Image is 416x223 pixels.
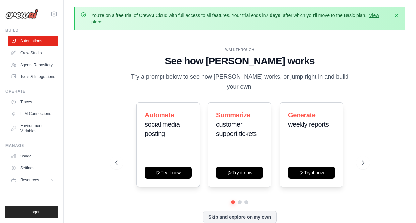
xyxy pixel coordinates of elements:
p: You're on a free trial of CrewAI Cloud with full access to all features. Your trial ends in , aft... [91,12,390,25]
button: Resources [8,175,58,185]
p: Try a prompt below to see how [PERSON_NAME] works, or jump right in and build your own. [128,72,351,92]
a: Environment Variables [8,120,58,136]
div: Operate [5,89,58,94]
a: Usage [8,151,58,161]
span: weekly reports [288,121,329,128]
h1: See how [PERSON_NAME] works [115,55,364,67]
a: Agents Repository [8,60,58,70]
div: WALKTHROUGH [115,47,364,52]
a: LLM Connections [8,109,58,119]
span: Automate [145,111,174,119]
span: Resources [20,177,39,183]
div: Manage [5,143,58,148]
span: Generate [288,111,316,119]
span: Logout [29,209,42,215]
span: Summarize [216,111,250,119]
span: customer support tickets [216,121,257,137]
div: Build [5,28,58,33]
img: Logo [5,9,38,19]
button: Try it now [145,167,192,179]
a: Crew Studio [8,48,58,58]
span: social media posting [145,121,180,137]
a: Settings [8,163,58,173]
button: Try it now [216,167,263,179]
a: Tools & Integrations [8,71,58,82]
button: Try it now [288,167,335,179]
a: Traces [8,97,58,107]
a: Automations [8,36,58,46]
button: Logout [5,206,58,218]
strong: 7 days [266,13,280,18]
